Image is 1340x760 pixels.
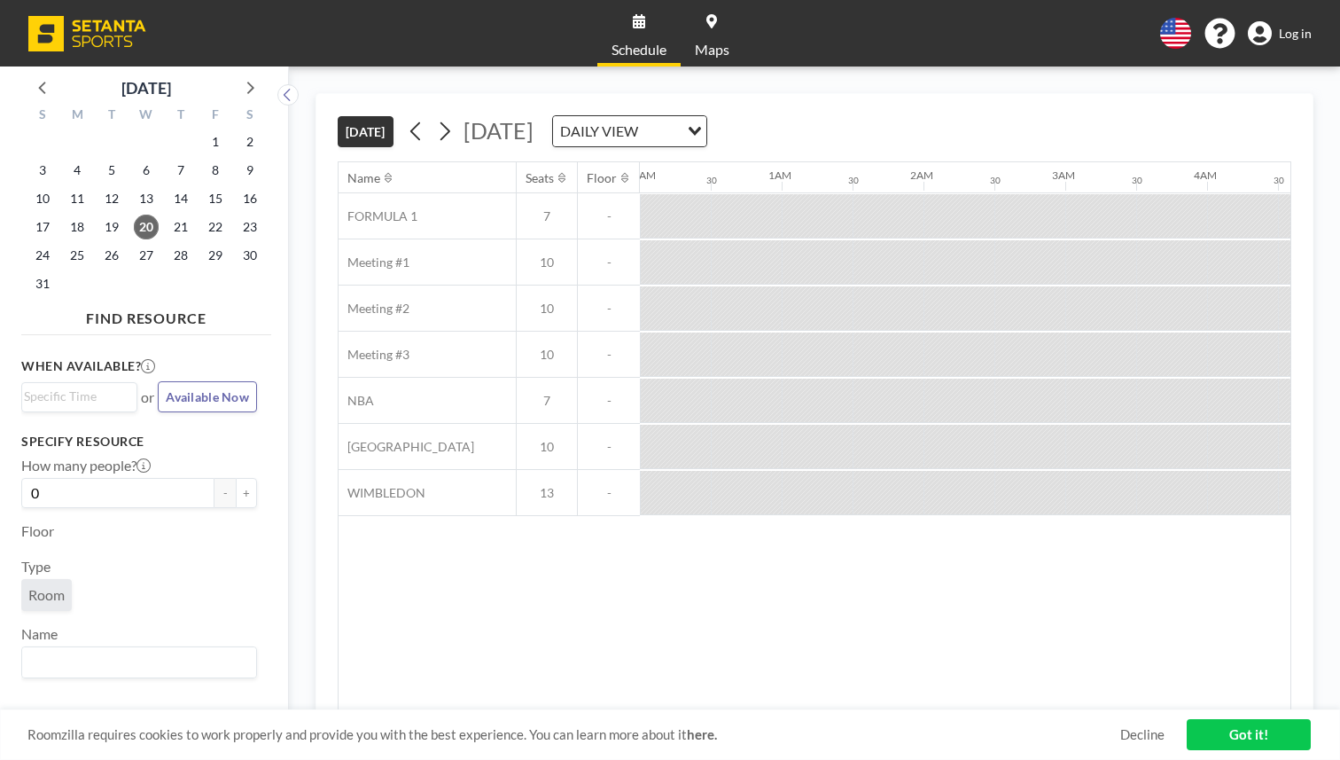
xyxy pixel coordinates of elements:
span: Tuesday, August 26, 2025 [99,243,124,268]
span: Saturday, August 9, 2025 [238,158,262,183]
div: S [26,105,60,128]
div: W [129,105,164,128]
span: Monday, August 11, 2025 [65,186,90,211]
a: here. [687,726,717,742]
span: Wednesday, August 27, 2025 [134,243,159,268]
div: F [198,105,232,128]
div: 30 [1274,175,1284,186]
span: Thursday, August 7, 2025 [168,158,193,183]
span: or [141,388,154,406]
button: - [214,478,236,508]
span: - [578,347,640,363]
span: Thursday, August 14, 2025 [168,186,193,211]
span: Tuesday, August 19, 2025 [99,215,124,239]
span: 10 [517,255,577,270]
span: Sunday, August 3, 2025 [30,158,55,183]
div: Floor [587,170,617,186]
div: 30 [1132,175,1142,186]
span: Tuesday, August 5, 2025 [99,158,124,183]
span: Meeting #3 [339,347,409,363]
a: Decline [1120,726,1165,743]
span: Sunday, August 31, 2025 [30,271,55,296]
span: Friday, August 8, 2025 [203,158,228,183]
div: Seats [526,170,554,186]
span: Log in [1279,26,1312,42]
span: Saturday, August 30, 2025 [238,243,262,268]
div: Search for option [22,383,136,410]
button: Available Now [158,381,257,412]
label: How many people? [21,457,151,474]
span: 7 [517,208,577,224]
span: Schedule [612,43,666,57]
span: Room [28,586,65,604]
span: 7 [517,393,577,409]
span: Friday, August 29, 2025 [203,243,228,268]
img: organization-logo [28,16,146,51]
div: 30 [706,175,717,186]
span: Sunday, August 10, 2025 [30,186,55,211]
div: 12AM [627,168,656,182]
div: T [95,105,129,128]
span: Tuesday, August 12, 2025 [99,186,124,211]
span: - [578,393,640,409]
span: Available Now [166,389,249,404]
div: Name [347,170,380,186]
span: - [578,255,640,270]
span: 10 [517,347,577,363]
span: - [578,485,640,501]
span: 10 [517,439,577,455]
span: Wednesday, August 6, 2025 [134,158,159,183]
div: 3AM [1052,168,1075,182]
input: Search for option [24,651,246,674]
h4: FIND RESOURCE [21,302,271,327]
span: FORMULA 1 [339,208,417,224]
span: Monday, August 18, 2025 [65,215,90,239]
div: Search for option [22,647,256,678]
span: Friday, August 15, 2025 [203,186,228,211]
div: Search for option [553,116,706,146]
h3: Specify resource [21,434,257,450]
span: Meeting #2 [339,301,409,317]
span: [DATE] [464,117,534,144]
span: - [578,439,640,455]
span: Friday, August 22, 2025 [203,215,228,239]
span: - [578,208,640,224]
span: Maps [695,43,729,57]
span: 10 [517,301,577,317]
span: Sunday, August 17, 2025 [30,215,55,239]
span: - [578,301,640,317]
button: + [236,478,257,508]
span: Saturday, August 2, 2025 [238,129,262,154]
div: M [60,105,95,128]
label: Floor [21,522,54,540]
div: 2AM [910,168,933,182]
span: 13 [517,485,577,501]
span: Wednesday, August 20, 2025 [134,215,159,239]
span: Roomzilla requires cookies to work properly and provide you with the best experience. You can lea... [27,726,1120,743]
span: NBA [339,393,374,409]
span: Sunday, August 24, 2025 [30,243,55,268]
span: Monday, August 4, 2025 [65,158,90,183]
input: Search for option [24,387,127,406]
span: Saturday, August 16, 2025 [238,186,262,211]
div: [DATE] [121,75,171,100]
div: 1AM [768,168,791,182]
span: WIMBLEDON [339,485,425,501]
div: S [232,105,267,128]
div: T [163,105,198,128]
div: 30 [848,175,859,186]
span: Friday, August 1, 2025 [203,129,228,154]
span: Thursday, August 21, 2025 [168,215,193,239]
span: Monday, August 25, 2025 [65,243,90,268]
input: Search for option [643,120,677,143]
label: Type [21,558,51,576]
span: Meeting #1 [339,255,409,270]
div: 30 [990,175,1001,186]
span: [GEOGRAPHIC_DATA] [339,439,474,455]
label: Name [21,625,58,643]
a: Got it! [1187,719,1311,750]
span: Thursday, August 28, 2025 [168,243,193,268]
span: Wednesday, August 13, 2025 [134,186,159,211]
div: 4AM [1194,168,1217,182]
button: [DATE] [338,116,393,147]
